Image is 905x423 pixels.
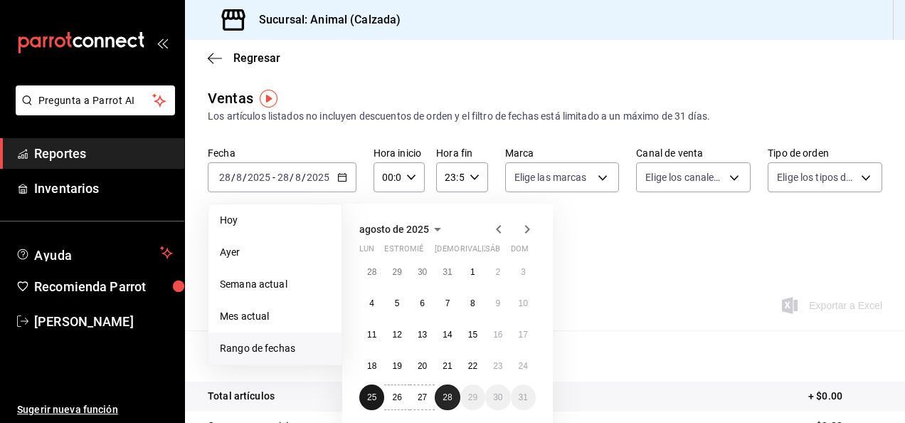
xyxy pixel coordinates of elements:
[220,341,330,356] span: Rango de fechas
[493,330,502,340] abbr: 16 de agosto de 2025
[410,259,435,285] button: 30 de julio de 2025
[485,353,510,379] button: 23 de agosto de 2025
[514,170,587,184] span: Elige las marcas
[306,172,330,183] input: ----
[418,392,427,402] abbr: 27 de agosto de 2025
[392,267,401,277] abbr: 29 de julio de 2025
[374,148,425,158] label: Hora inicio
[395,298,400,308] abbr: 5 de agosto de 2025
[636,148,751,158] label: Canal de venta
[519,330,528,340] abbr: 17 de agosto de 2025
[418,330,427,340] abbr: 13 de agosto de 2025
[10,103,175,118] a: Pregunta a Parrot AI
[247,172,271,183] input: ----
[420,298,425,308] abbr: 6 de agosto de 2025
[359,385,384,410] button: 25 de agosto de 2025
[495,298,500,308] abbr: 9 de agosto de 2025
[359,224,429,235] span: agosto de 2025
[359,353,384,379] button: 18 de agosto de 2025
[410,322,435,348] button: 13 de agosto de 2025
[443,330,452,340] abbr: 14 de agosto de 2025
[384,385,409,410] button: 26 de agosto de 2025
[34,146,86,161] font: Reportes
[220,277,330,292] span: Semana actual
[220,245,330,260] span: Ayer
[359,244,374,259] abbr: lunes
[511,291,536,316] button: 10 de agosto de 2025
[777,170,856,184] span: Elige los tipos de orden
[16,85,175,115] button: Pregunta a Parrot AI
[384,353,409,379] button: 19 de agosto de 2025
[367,392,376,402] abbr: 25 de agosto de 2025
[485,385,510,410] button: 30 de agosto de 2025
[208,109,882,124] div: Los artículos listados no incluyen descuentos de orden y el filtro de fechas está limitado a un m...
[460,385,485,410] button: 29 de agosto de 2025
[418,267,427,277] abbr: 30 de julio de 2025
[208,88,253,109] div: Ventas
[410,291,435,316] button: 6 de agosto de 2025
[277,172,290,183] input: --
[470,267,475,277] abbr: 1 de agosto de 2025
[384,244,429,259] abbr: martes
[519,361,528,371] abbr: 24 de agosto de 2025
[460,322,485,348] button: 15 de agosto de 2025
[243,172,247,183] span: /
[435,291,460,316] button: 7 de agosto de 2025
[208,148,356,158] label: Fecha
[367,361,376,371] abbr: 18 de agosto de 2025
[384,291,409,316] button: 5 de agosto de 2025
[418,361,427,371] abbr: 20 de agosto de 2025
[460,291,485,316] button: 8 de agosto de 2025
[521,267,526,277] abbr: 3 de agosto de 2025
[220,309,330,324] span: Mes actual
[436,148,487,158] label: Hora fin
[302,172,306,183] span: /
[369,298,374,308] abbr: 4 de agosto de 2025
[445,298,450,308] abbr: 7 de agosto de 2025
[468,392,477,402] abbr: 29 de agosto de 2025
[435,385,460,410] button: 28 de agosto de 2025
[359,322,384,348] button: 11 de agosto de 2025
[392,330,401,340] abbr: 12 de agosto de 2025
[495,267,500,277] abbr: 2 de agosto de 2025
[505,148,620,158] label: Marca
[157,37,168,48] button: open_drawer_menu
[511,259,536,285] button: 3 de agosto de 2025
[511,322,536,348] button: 17 de agosto de 2025
[17,404,118,415] font: Sugerir nueva función
[519,298,528,308] abbr: 10 de agosto de 2025
[34,181,99,196] font: Inventarios
[359,259,384,285] button: 28 de julio de 2025
[272,172,275,183] span: -
[485,244,500,259] abbr: sábado
[384,259,409,285] button: 29 de julio de 2025
[208,51,280,65] button: Regresar
[367,267,376,277] abbr: 28 de julio de 2025
[248,11,401,28] h3: Sucursal: Animal (Calzada)
[443,392,452,402] abbr: 28 de agosto de 2025
[260,90,277,108] img: Marcador de información sobre herramientas
[290,172,294,183] span: /
[645,170,724,184] span: Elige los canales de venta
[493,392,502,402] abbr: 30 de agosto de 2025
[410,353,435,379] button: 20 de agosto de 2025
[220,213,330,228] span: Hoy
[435,353,460,379] button: 21 de agosto de 2025
[359,221,446,238] button: agosto de 2025
[392,392,401,402] abbr: 26 de agosto de 2025
[468,330,477,340] abbr: 15 de agosto de 2025
[435,244,519,259] abbr: jueves
[235,172,243,183] input: --
[470,298,475,308] abbr: 8 de agosto de 2025
[511,353,536,379] button: 24 de agosto de 2025
[410,385,435,410] button: 27 de agosto de 2025
[443,267,452,277] abbr: 31 de julio de 2025
[359,291,384,316] button: 4 de agosto de 2025
[410,244,423,259] abbr: miércoles
[519,392,528,402] abbr: 31 de agosto de 2025
[208,389,275,404] p: Total artículos
[460,259,485,285] button: 1 de agosto de 2025
[493,361,502,371] abbr: 23 de agosto de 2025
[392,361,401,371] abbr: 19 de agosto de 2025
